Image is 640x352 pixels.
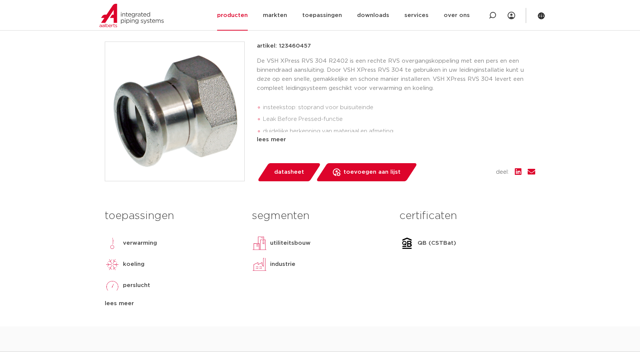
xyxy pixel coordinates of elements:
[263,102,535,114] li: insteekstop: stoprand voor buisuiteinde
[252,257,267,272] img: industrie
[343,166,401,178] span: toevoegen aan lijst
[105,299,241,308] div: lees meer
[105,257,120,272] img: koeling
[123,260,144,269] p: koeling
[105,236,120,251] img: verwarming
[257,42,311,51] p: artikel: 123460457
[252,236,267,251] img: utiliteitsbouw
[257,57,535,93] p: De VSH XPress RVS 304 R2402 is een rechte RVS overgangskoppeling met een pers en een binnendraad ...
[263,113,535,125] li: Leak Before Pressed-functie
[418,239,456,248] p: QB (CSTBat)
[399,236,415,251] img: QB (CSTBat)
[257,135,535,144] div: lees meer
[257,163,321,181] a: datasheet
[399,208,535,224] h3: certificaten
[123,239,157,248] p: verwarming
[274,166,304,178] span: datasheet
[105,208,241,224] h3: toepassingen
[252,208,388,224] h3: segmenten
[105,278,120,293] img: perslucht
[263,125,535,137] li: duidelijke herkenning van materiaal en afmeting
[270,239,311,248] p: utiliteitsbouw
[270,260,295,269] p: industrie
[105,42,244,181] img: Product Image for VSH XPress 304 overgang FF 28xRp3/4"
[123,281,150,290] p: perslucht
[496,168,509,177] span: deel:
